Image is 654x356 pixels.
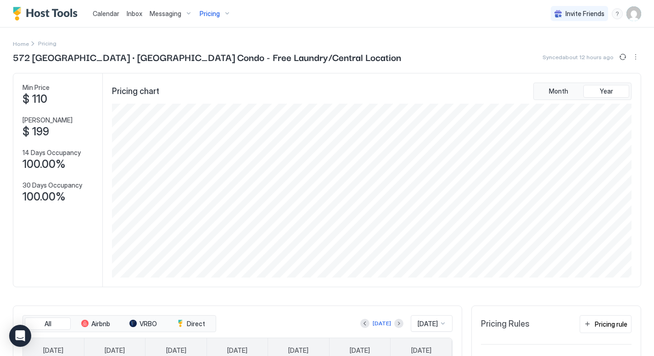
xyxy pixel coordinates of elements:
a: Host Tools Logo [13,7,82,21]
button: [DATE] [371,318,392,329]
div: Pricing rule [595,319,627,329]
span: 100.00% [22,157,66,171]
button: Previous month [360,319,369,328]
div: menu [612,8,623,19]
span: 100.00% [22,190,66,204]
span: Pricing [200,10,220,18]
span: Pricing Rules [481,319,530,329]
span: Calendar [93,10,119,17]
div: tab-group [22,315,216,333]
div: Breadcrumb [13,39,29,48]
span: Year [600,87,613,95]
span: All [45,320,51,328]
span: 30 Days Occupancy [22,181,82,189]
span: Min Price [22,83,50,92]
a: Inbox [127,9,142,18]
span: VRBO [140,320,157,328]
a: Calendar [93,9,119,18]
button: Pricing rule [580,315,632,333]
span: Synced about 12 hours ago [542,54,614,61]
button: Year [583,85,629,98]
span: Breadcrumb [38,40,56,47]
button: Sync prices [617,51,628,62]
span: [DATE] [350,346,370,355]
span: Home [13,40,29,47]
span: [DATE] [105,346,125,355]
span: [DATE] [418,320,438,328]
span: [DATE] [288,346,308,355]
span: [DATE] [411,346,431,355]
span: Direct [187,320,205,328]
span: [DATE] [166,346,186,355]
span: [DATE] [43,346,63,355]
span: [PERSON_NAME] [22,116,73,124]
button: Month [536,85,581,98]
span: $ 199 [22,125,49,139]
span: $ 110 [22,92,47,106]
div: menu [630,51,641,62]
button: Airbnb [73,317,118,330]
span: [DATE] [227,346,247,355]
button: Direct [168,317,214,330]
span: Airbnb [91,320,110,328]
button: More options [630,51,641,62]
div: tab-group [533,83,632,100]
div: [DATE] [373,319,391,328]
button: All [25,317,71,330]
a: Home [13,39,29,48]
button: Next month [394,319,403,328]
span: 14 Days Occupancy [22,149,81,157]
div: Open Intercom Messenger [9,325,31,347]
span: 572 [GEOGRAPHIC_DATA] · [GEOGRAPHIC_DATA] Condo - Free Laundry/Central Location [13,50,401,64]
span: Month [549,87,568,95]
button: VRBO [120,317,166,330]
span: Messaging [150,10,181,18]
div: User profile [626,6,641,21]
span: Invite Friends [565,10,604,18]
span: Inbox [127,10,142,17]
span: Pricing chart [112,86,159,97]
